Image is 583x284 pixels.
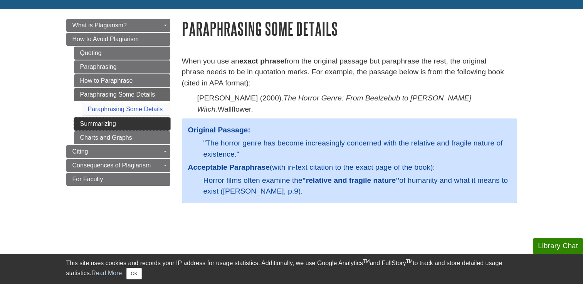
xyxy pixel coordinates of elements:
[302,176,400,184] strong: "relative and fragile nature"
[88,106,163,112] a: Paraphrasing Some Details
[182,56,517,89] p: When you use an from the original passage but paraphrase the rest, the original phrase needs to b...
[126,268,141,279] button: Close
[188,126,250,134] strong: Original Passage:
[72,22,127,28] span: What is Plagiarism?
[72,148,88,155] span: Citing
[197,93,517,115] p: [PERSON_NAME] (2000). Wallflower.
[66,259,517,279] div: This site uses cookies and records your IP address for usage statistics. Additionally, we use Goo...
[197,94,471,113] em: The Horror Genre: From Beelzebub to [PERSON_NAME] Witch.
[66,33,170,46] a: How to Avoid Plagiarism
[74,74,170,87] a: How to Paraphrase
[203,138,511,160] p: "The horror genre has become increasingly concerned with the relative and fragile nature of exist...
[72,176,103,182] span: For Faculty
[66,145,170,158] a: Citing
[74,131,170,144] a: Charts and Graphs
[406,259,413,264] sup: TM
[188,163,270,171] strong: Acceptable Paraphrase
[66,19,170,32] a: What is Plagiarism?
[91,270,122,276] a: Read More
[66,19,170,186] div: Guide Page Menu
[66,159,170,172] a: Consequences of Plagiarism
[363,259,370,264] sup: TM
[72,36,139,42] span: How to Avoid Plagiarism
[182,19,517,38] h1: Paraphrasing Some Details
[74,47,170,60] a: Quoting
[66,173,170,186] a: For Faculty
[203,175,511,197] p: Horror films often examine the of humanity and what it means to exist ([PERSON_NAME], p.9).
[188,162,511,173] p: (with in-text citation to the exact page of the book):
[74,88,170,101] a: Paraphrasing Some Details
[72,162,151,169] span: Consequences of Plagiarism
[74,60,170,74] a: Paraphrasing
[239,57,284,65] strong: exact phrase
[533,238,583,254] button: Library Chat
[74,117,170,130] a: Summarizing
